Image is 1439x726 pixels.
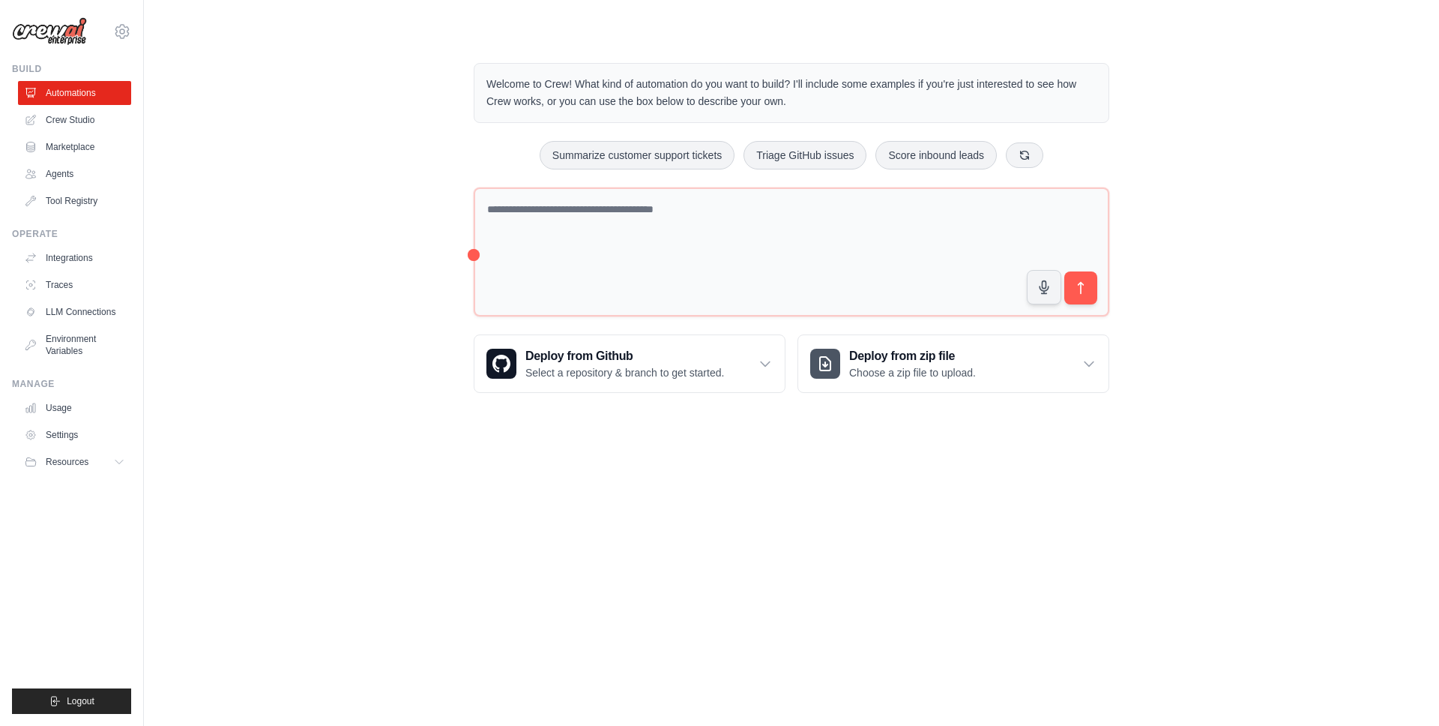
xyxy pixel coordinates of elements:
[525,347,724,365] h3: Deploy from Github
[540,141,734,169] button: Summarize customer support tickets
[18,108,131,132] a: Crew Studio
[18,423,131,447] a: Settings
[18,396,131,420] a: Usage
[12,228,131,240] div: Operate
[849,347,976,365] h3: Deploy from zip file
[12,378,131,390] div: Manage
[875,141,997,169] button: Score inbound leads
[849,365,976,380] p: Choose a zip file to upload.
[12,688,131,714] button: Logout
[18,246,131,270] a: Integrations
[525,365,724,380] p: Select a repository & branch to get started.
[12,17,87,46] img: Logo
[18,300,131,324] a: LLM Connections
[486,76,1096,110] p: Welcome to Crew! What kind of automation do you want to build? I'll include some examples if you'...
[743,141,866,169] button: Triage GitHub issues
[12,63,131,75] div: Build
[18,81,131,105] a: Automations
[18,327,131,363] a: Environment Variables
[18,450,131,474] button: Resources
[67,695,94,707] span: Logout
[18,135,131,159] a: Marketplace
[18,273,131,297] a: Traces
[18,189,131,213] a: Tool Registry
[18,162,131,186] a: Agents
[46,456,88,468] span: Resources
